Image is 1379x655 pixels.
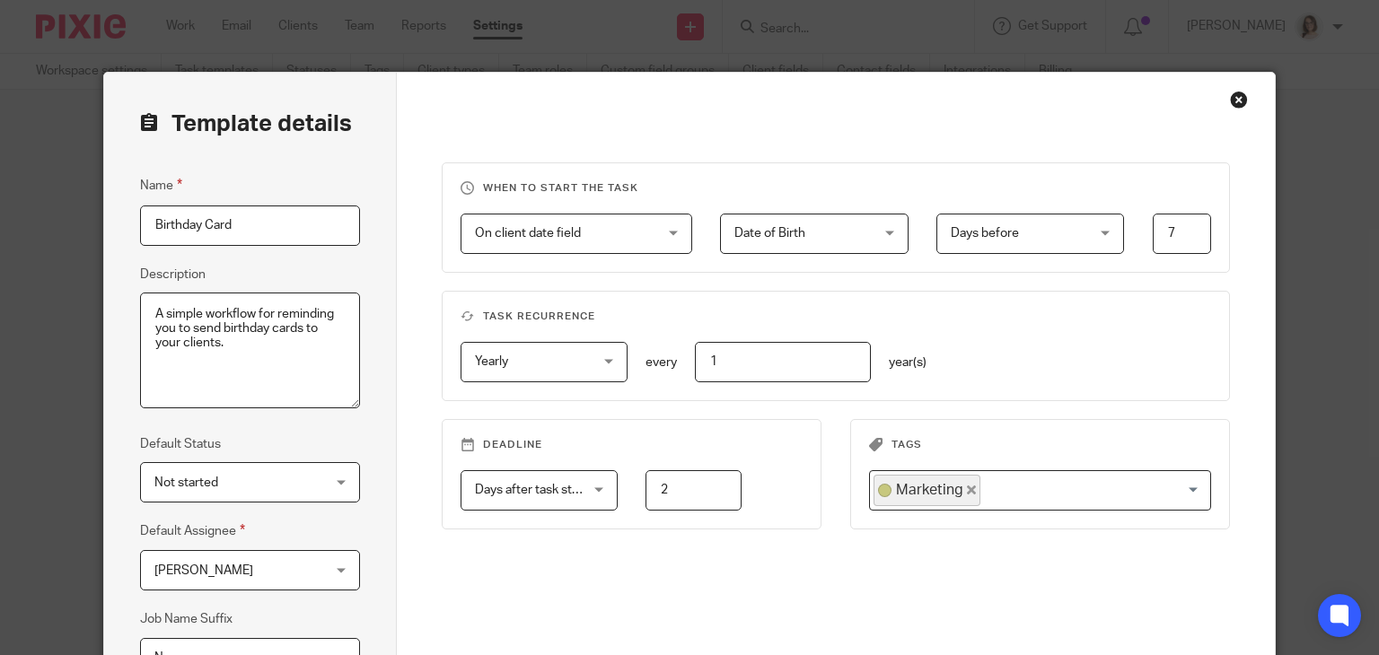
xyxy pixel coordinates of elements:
h2: Template details [140,109,352,139]
div: Search for option [869,470,1211,511]
span: Days before [951,227,1019,240]
span: Marketing [896,480,963,500]
p: every [646,354,677,371]
textarea: A simple workflow for reminding you to send birthday cards to your clients. [140,293,360,409]
button: Deselect Marketing [967,485,976,494]
label: Job Name Suffix [140,610,233,628]
label: Default Assignee [140,520,245,541]
span: Not started [154,476,218,489]
h3: Deadline [461,438,803,452]
span: Yearly [475,355,508,368]
h3: Task recurrence [461,310,1211,324]
div: Close this dialog window [1230,91,1248,109]
h3: When to start the task [461,181,1211,196]
span: On client date field [475,227,581,240]
label: Default Status [140,435,221,453]
label: Description [140,266,206,284]
label: Name [140,175,182,196]
input: Search for option [982,475,1200,506]
span: Days after task starts [475,484,593,496]
h3: Tags [869,438,1211,452]
span: Date of Birth [734,227,805,240]
span: year(s) [889,356,927,369]
span: [PERSON_NAME] [154,564,253,577]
